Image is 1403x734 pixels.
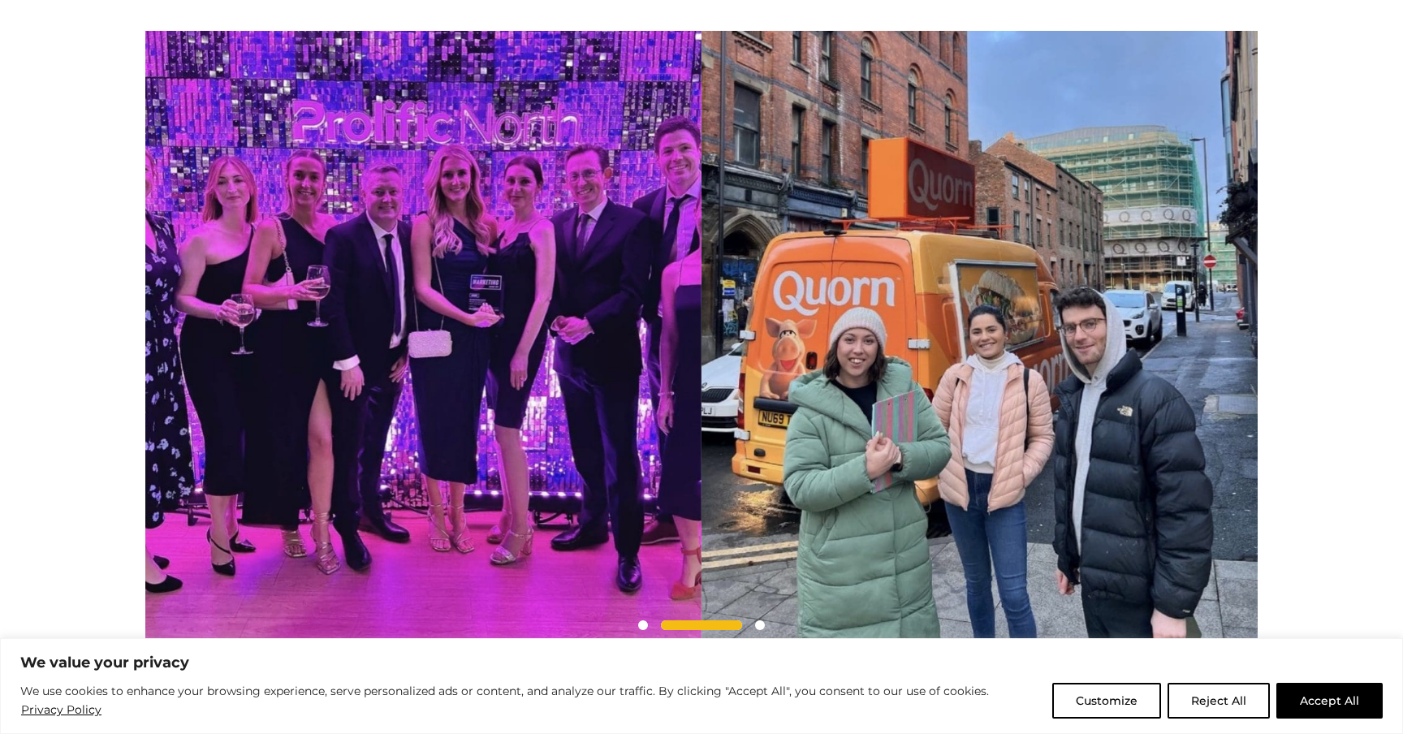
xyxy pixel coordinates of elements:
p: We use cookies to enhance your browsing experience, serve personalized ads or content, and analyz... [20,682,1040,720]
button: Accept All [1276,683,1383,719]
button: Customize [1052,683,1161,719]
a: Privacy Policy [20,700,102,719]
button: Reject All [1168,683,1270,719]
img: Ponderosa Quorn Shoot [701,31,1258,642]
p: We value your privacy [20,653,1383,672]
img: Prolific North Award [145,31,701,642]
